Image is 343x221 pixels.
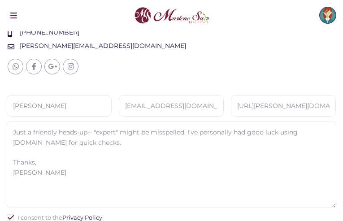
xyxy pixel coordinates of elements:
a: Privacy Policy [62,214,102,221]
input: Website [231,95,336,117]
a: [PHONE_NUMBER] [20,28,79,36]
input: Email [119,95,224,117]
a: [PERSON_NAME][EMAIL_ADDRESS][DOMAIN_NAME] [20,42,186,50]
input: Full Name [7,95,112,117]
img: logo [132,5,212,26]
